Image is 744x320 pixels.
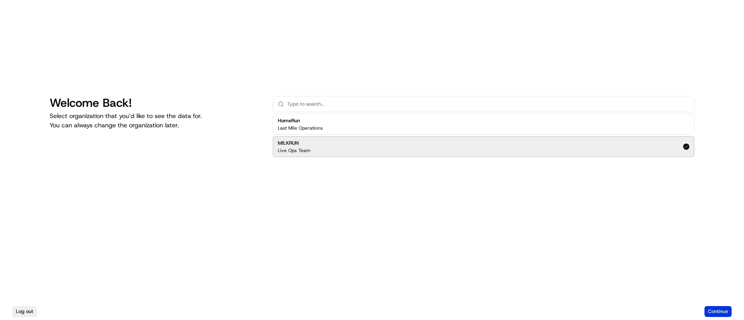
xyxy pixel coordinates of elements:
h1: Welcome Back! [50,96,260,110]
p: Select organization that you’d like to see the data for. You can always change the organization l... [50,111,260,130]
button: Log out [12,306,37,317]
input: Type to search... [287,96,689,112]
button: Continue [704,306,732,317]
p: Live Ops Team [278,147,310,154]
h2: MILKRUN [278,140,310,147]
h2: HomeRun [278,117,323,124]
p: Last Mile Operations [278,125,323,131]
div: Suggestions [273,112,694,159]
